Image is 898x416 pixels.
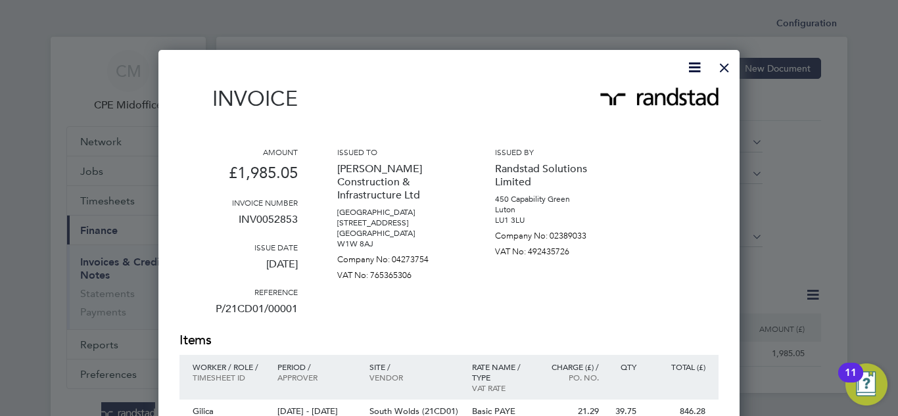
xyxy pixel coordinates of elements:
p: VAT No: 492435726 [495,241,613,257]
p: £1,985.05 [179,157,298,197]
p: Rate name / type [472,361,529,382]
p: LU1 3LU [495,215,613,225]
p: Charge (£) / [542,361,599,372]
p: Vendor [369,372,459,382]
p: QTY [612,361,636,372]
p: [GEOGRAPHIC_DATA] [337,228,456,239]
p: Worker / Role / [193,361,264,372]
img: randstad-logo-remittance.png [600,87,719,106]
h3: Amount [179,147,298,157]
p: [DATE] [179,252,298,287]
p: Period / [277,361,356,372]
p: Po. No. [542,372,599,382]
button: Open Resource Center, 11 new notifications [845,363,887,405]
h3: Issued to [337,147,456,157]
div: 11 [845,373,857,390]
h3: Issued by [495,147,613,157]
p: Approver [277,372,356,382]
p: Luton [495,204,613,215]
p: [PERSON_NAME] Construction & Infrastructure Ltd [337,157,456,207]
p: Total (£) [650,361,705,372]
p: Randstad Solutions Limited [495,157,613,194]
p: W1W 8AJ [337,239,456,249]
p: Company No: 04273754 [337,249,456,265]
h2: Items [179,331,719,350]
p: Company No: 02389033 [495,225,613,241]
p: P/21CD01/00001 [179,297,298,331]
p: VAT rate [472,382,529,393]
h3: Issue date [179,242,298,252]
p: Site / [369,361,459,372]
p: VAT No: 765365306 [337,265,456,281]
h3: Reference [179,287,298,297]
p: INV0052853 [179,208,298,242]
p: 450 Capability Green [495,194,613,204]
p: Timesheet ID [193,372,264,382]
p: [GEOGRAPHIC_DATA] [337,207,456,218]
p: [STREET_ADDRESS] [337,218,456,228]
h3: Invoice number [179,197,298,208]
h1: Invoice [179,86,298,111]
